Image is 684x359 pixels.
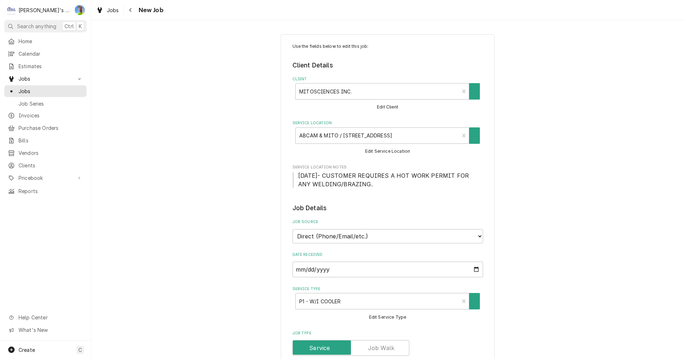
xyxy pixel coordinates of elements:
[79,22,82,30] span: K
[125,4,136,16] button: Navigate back
[364,147,411,156] button: Edit Service Location
[19,100,83,107] span: Job Series
[19,149,83,157] span: Vendors
[292,252,483,277] div: Date Received
[4,98,87,110] a: Job Series
[368,313,408,322] button: Edit Service Type
[292,330,483,356] div: Job Type
[4,160,87,171] a: Clients
[19,174,72,182] span: Pricebook
[292,120,483,126] label: Service Location
[19,50,83,57] span: Calendar
[4,60,87,72] a: Estimates
[292,262,483,277] input: yyyy-mm-dd
[6,5,16,15] div: Clay's Refrigeration's Avatar
[4,48,87,60] a: Calendar
[469,83,480,100] button: Create New Client
[376,103,399,112] button: Edit Client
[292,330,483,336] label: Job Type
[19,62,83,70] span: Estimates
[4,185,87,197] a: Reports
[19,326,82,334] span: What's New
[292,219,483,225] label: Job Source
[4,20,87,32] button: Search anythingCtrlK
[93,4,122,16] a: Jobs
[78,346,82,354] span: C
[292,165,483,170] span: Service Location Notes
[292,165,483,188] div: Service Location Notes
[19,187,83,195] span: Reports
[19,87,83,95] span: Jobs
[469,127,480,144] button: Create New Location
[17,22,56,30] span: Search anything
[19,314,82,321] span: Help Center
[75,5,85,15] div: Greg Austin's Avatar
[4,110,87,121] a: Invoices
[298,172,471,188] span: [DATE]- CUSTOMER REQUIRES A HOT WORK PERMIT FOR ANY WELDING/BRAZING.
[19,112,83,119] span: Invoices
[19,75,72,82] span: Jobs
[292,171,483,188] span: Service Location Notes
[292,252,483,258] label: Date Received
[292,203,483,213] legend: Job Details
[19,162,83,169] span: Clients
[292,219,483,243] div: Job Source
[75,5,85,15] div: GA
[4,73,87,85] a: Go to Jobs
[19,137,83,144] span: Bills
[4,35,87,47] a: Home
[292,286,483,292] label: Service Type
[4,85,87,97] a: Jobs
[19,6,71,14] div: [PERSON_NAME]'s Refrigeration
[6,5,16,15] div: C
[19,347,35,353] span: Create
[292,76,483,82] label: Client
[4,324,87,336] a: Go to What's New
[292,61,483,70] legend: Client Details
[19,37,83,45] span: Home
[292,76,483,112] div: Client
[4,172,87,184] a: Go to Pricebook
[469,293,480,309] button: Create New Service
[292,43,483,50] p: Use the fields below to edit this job:
[4,312,87,323] a: Go to Help Center
[4,135,87,146] a: Bills
[292,120,483,156] div: Service Location
[64,22,74,30] span: Ctrl
[136,5,164,15] span: New Job
[4,147,87,159] a: Vendors
[292,286,483,322] div: Service Type
[107,6,119,14] span: Jobs
[19,124,83,132] span: Purchase Orders
[4,122,87,134] a: Purchase Orders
